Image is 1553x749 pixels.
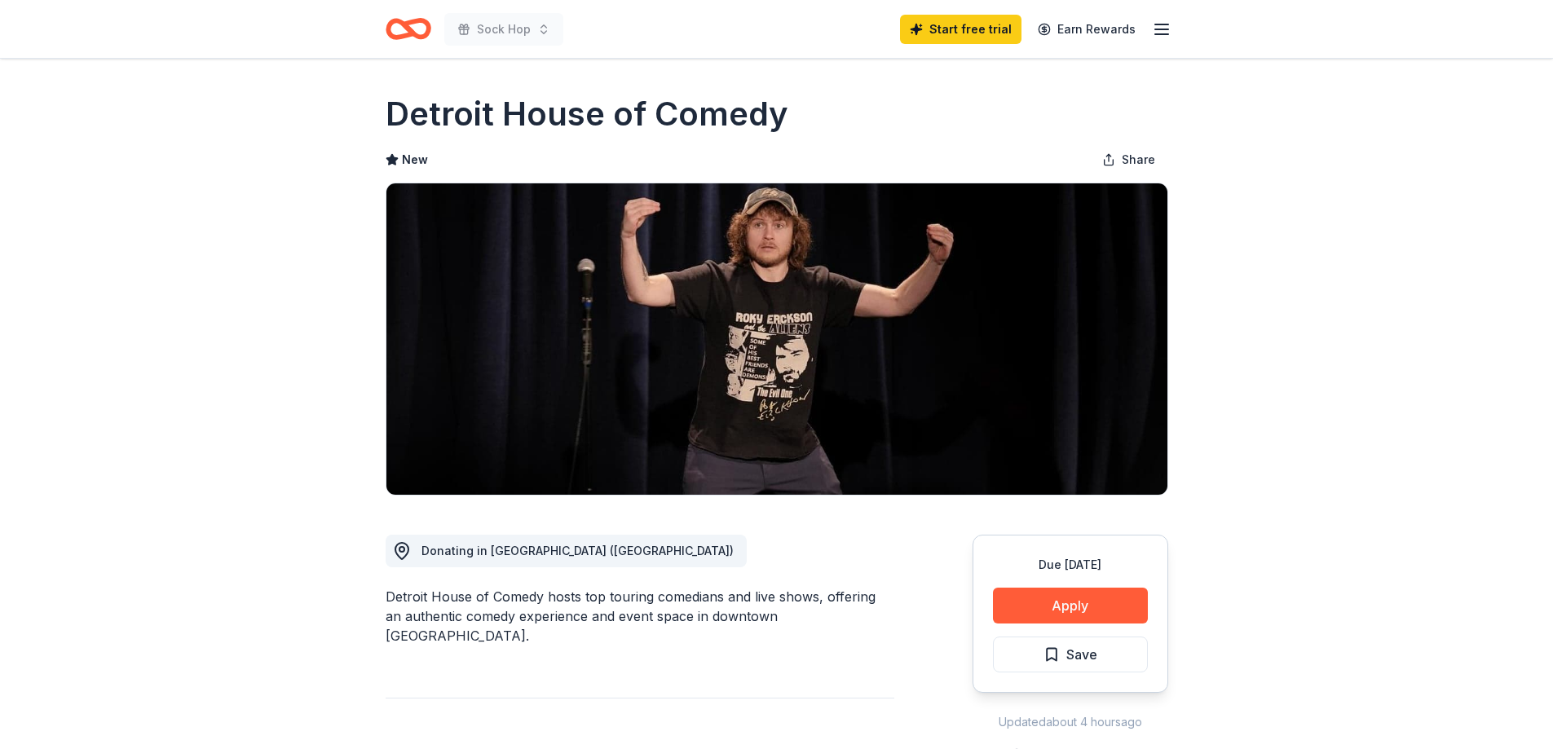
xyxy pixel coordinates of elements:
[993,637,1148,672] button: Save
[386,10,431,48] a: Home
[402,150,428,170] span: New
[993,555,1148,575] div: Due [DATE]
[386,91,788,137] h1: Detroit House of Comedy
[1089,143,1168,176] button: Share
[973,712,1168,732] div: Updated about 4 hours ago
[444,13,563,46] button: Sock Hop
[993,588,1148,623] button: Apply
[1066,644,1097,665] span: Save
[386,183,1167,495] img: Image for Detroit House of Comedy
[1028,15,1145,44] a: Earn Rewards
[1122,150,1155,170] span: Share
[900,15,1021,44] a: Start free trial
[386,587,894,645] div: Detroit House of Comedy hosts top touring comedians and live shows, offering an authentic comedy ...
[477,20,531,39] span: Sock Hop
[421,544,734,557] span: Donating in [GEOGRAPHIC_DATA] ([GEOGRAPHIC_DATA])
